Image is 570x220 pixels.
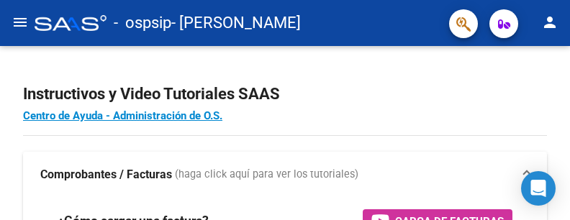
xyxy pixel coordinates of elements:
[23,81,547,108] h2: Instructivos y Video Tutoriales SAAS
[23,109,222,122] a: Centro de Ayuda - Administración de O.S.
[114,7,171,39] span: - ospsip
[521,171,556,206] div: Open Intercom Messenger
[23,152,547,198] mat-expansion-panel-header: Comprobantes / Facturas (haga click aquí para ver los tutoriales)
[541,14,558,31] mat-icon: person
[12,14,29,31] mat-icon: menu
[171,7,301,39] span: - [PERSON_NAME]
[40,167,172,183] strong: Comprobantes / Facturas
[175,167,358,183] span: (haga click aquí para ver los tutoriales)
